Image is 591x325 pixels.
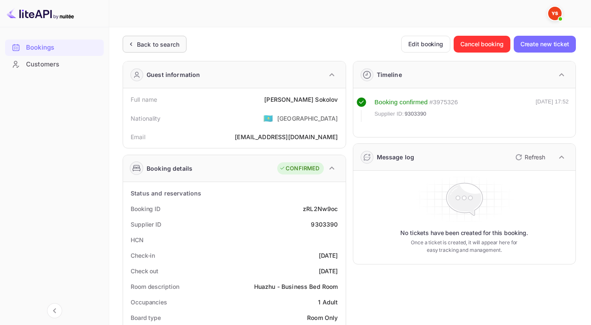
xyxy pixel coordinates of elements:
p: Once a ticket is created, it will appear here for easy tracking and management. [405,239,523,254]
div: Guest information [147,70,200,79]
span: United States [263,111,273,126]
div: Room description [131,282,179,291]
a: Bookings [5,40,104,55]
div: [DATE] [319,267,338,275]
button: Collapse navigation [47,303,62,318]
button: Edit booking [401,36,450,53]
div: # 3975326 [429,98,458,107]
div: Full name [131,95,157,104]
div: Customers [5,56,104,73]
div: Check out [131,267,158,275]
div: [PERSON_NAME] Sokolov [264,95,338,104]
div: 1 Adult [318,298,338,307]
div: Booking ID [131,204,160,213]
div: Check-in [131,251,155,260]
div: [GEOGRAPHIC_DATA] [277,114,338,123]
div: Back to search [137,40,179,49]
img: Yandex Support [548,7,562,20]
div: CONFIRMED [279,164,319,173]
div: Timeline [377,70,402,79]
div: Occupancies [131,298,167,307]
span: Supplier ID: [375,110,404,118]
button: Cancel booking [454,36,510,53]
div: Booking confirmed [375,98,428,107]
div: Board type [131,313,161,322]
div: Booking details [147,164,192,173]
div: [DATE] 17:52 [536,98,569,122]
p: No tickets have been created for this booking. [400,229,528,237]
div: Message log [377,153,415,161]
button: Refresh [510,151,549,164]
div: 9303390 [311,220,338,229]
a: Customers [5,56,104,72]
div: Supplier ID [131,220,161,229]
div: Email [131,132,145,141]
p: Refresh [525,153,545,161]
div: [DATE] [319,251,338,260]
div: HCN [131,235,144,244]
img: LiteAPI logo [7,7,74,20]
div: [EMAIL_ADDRESS][DOMAIN_NAME] [235,132,338,141]
button: Create new ticket [514,36,576,53]
div: Room Only [307,313,338,322]
div: Bookings [26,43,100,53]
div: Status and reservations [131,189,201,198]
div: Huazhu - Business Bed Room [254,282,338,291]
div: zRL2Nw9oc [303,204,338,213]
div: Bookings [5,40,104,56]
span: 9303390 [405,110,426,118]
div: Nationality [131,114,161,123]
div: Customers [26,60,100,69]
